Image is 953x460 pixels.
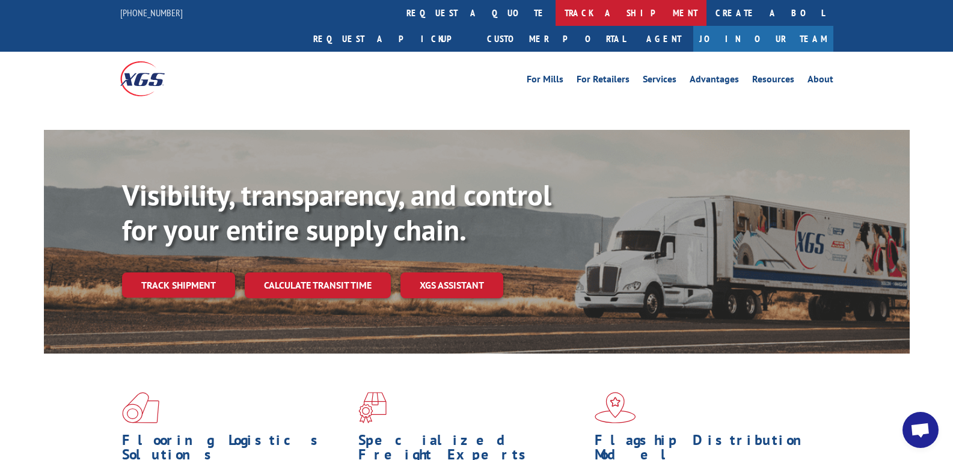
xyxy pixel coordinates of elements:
[122,392,159,423] img: xgs-icon-total-supply-chain-intelligence-red
[634,26,693,52] a: Agent
[122,176,551,248] b: Visibility, transparency, and control for your entire supply chain.
[752,75,794,88] a: Resources
[643,75,676,88] a: Services
[120,7,183,19] a: [PHONE_NUMBER]
[400,272,503,298] a: XGS ASSISTANT
[245,272,391,298] a: Calculate transit time
[577,75,630,88] a: For Retailers
[122,272,235,298] a: Track shipment
[902,412,939,448] div: Open chat
[690,75,739,88] a: Advantages
[807,75,833,88] a: About
[693,26,833,52] a: Join Our Team
[595,392,636,423] img: xgs-icon-flagship-distribution-model-red
[527,75,563,88] a: For Mills
[358,392,387,423] img: xgs-icon-focused-on-flooring-red
[478,26,634,52] a: Customer Portal
[304,26,478,52] a: Request a pickup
